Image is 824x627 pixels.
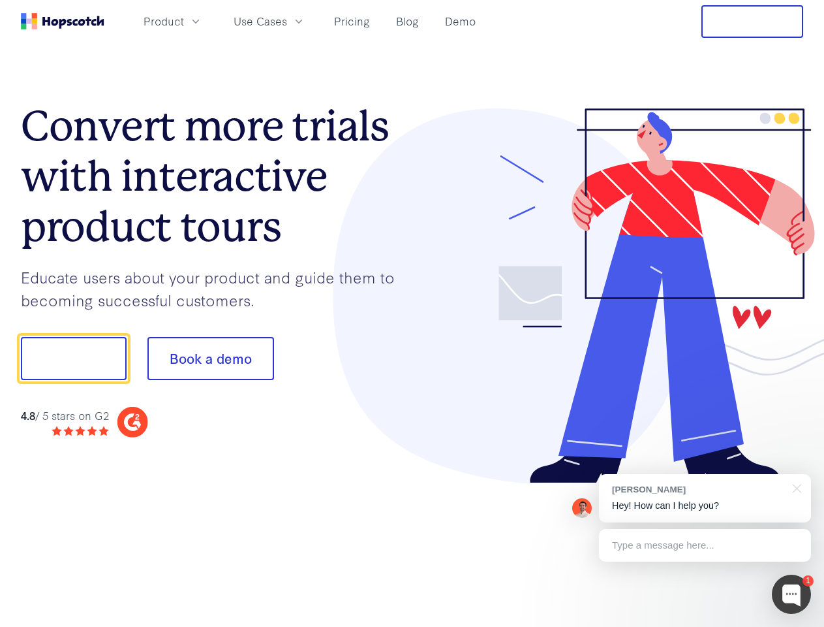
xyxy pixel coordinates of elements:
div: Type a message here... [599,529,811,562]
strong: 4.8 [21,408,35,423]
div: 1 [802,575,814,587]
button: Use Cases [226,10,313,32]
span: Product [144,13,184,29]
img: Mark Spera [572,498,592,518]
a: Blog [391,10,424,32]
h1: Convert more trials with interactive product tours [21,101,412,251]
a: Pricing [329,10,375,32]
div: / 5 stars on G2 [21,408,109,424]
div: [PERSON_NAME] [612,483,785,496]
button: Book a demo [147,337,274,380]
a: Demo [440,10,481,32]
a: Home [21,13,104,29]
p: Educate users about your product and guide them to becoming successful customers. [21,266,412,311]
button: Product [136,10,210,32]
button: Show me! [21,337,127,380]
span: Use Cases [234,13,287,29]
p: Hey! How can I help you? [612,499,798,513]
button: Free Trial [701,5,803,38]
